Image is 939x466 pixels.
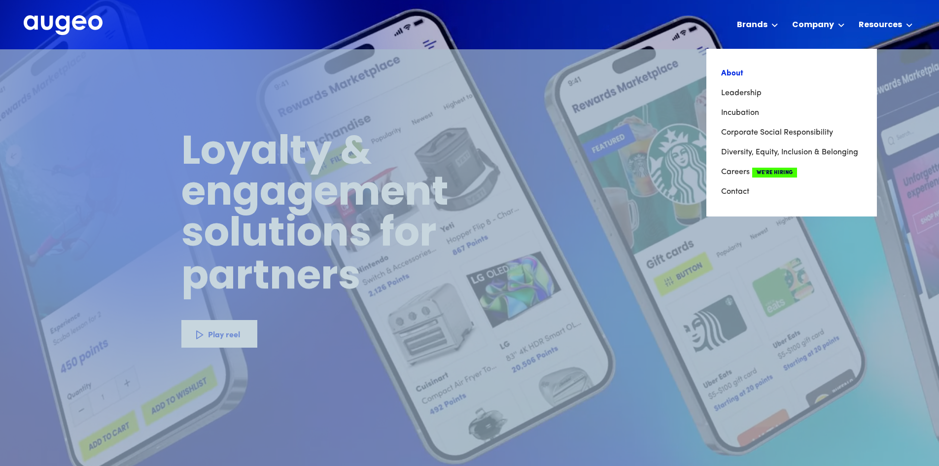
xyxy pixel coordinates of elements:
img: Augeo's full logo in white. [24,15,103,36]
a: CareersWe're Hiring [721,162,862,182]
a: Leadership [721,83,862,103]
div: Company [792,19,834,31]
a: Corporate Social Responsibility [721,123,862,143]
a: home [24,15,103,36]
div: Brands [737,19,767,31]
a: About [721,64,862,83]
span: We're Hiring [752,168,797,178]
a: Incubation [721,103,862,123]
div: Resources [859,19,902,31]
nav: Company [706,49,877,216]
a: Contact [721,182,862,202]
a: Diversity, Equity, Inclusion & Belonging [721,143,862,162]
